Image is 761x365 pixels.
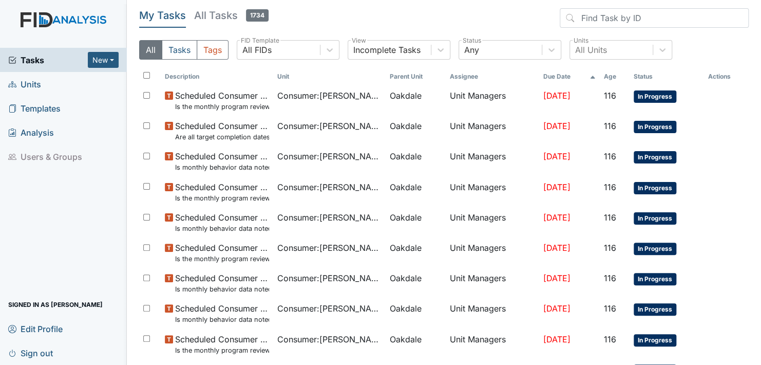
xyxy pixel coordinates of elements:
span: Scheduled Consumer Chart Review Is the monthly program review completed by the 15th of the previo... [175,242,269,264]
span: 116 [604,334,616,344]
span: In Progress [634,121,676,133]
span: Templates [8,100,61,116]
small: Is the monthly program review completed by the 15th of the previous month? [175,193,269,203]
span: In Progress [634,151,676,163]
span: In Progress [634,243,676,255]
span: Scheduled Consumer Chart Review Is monthly behavior data noted in Q Review (programmatic reports)? [175,150,269,172]
td: Unit Managers [445,207,539,238]
td: Unit Managers [445,85,539,116]
button: Tags [197,40,229,60]
th: Toggle SortBy [273,68,386,85]
span: [DATE] [543,303,570,314]
div: Any [464,44,479,56]
span: 116 [604,182,616,192]
span: In Progress [634,303,676,316]
td: Unit Managers [445,298,539,328]
span: Scheduled Consumer Chart Review Are all target completion dates current (not expired)? [175,120,269,142]
span: 116 [604,303,616,314]
span: [DATE] [543,212,570,223]
span: Edit Profile [8,321,63,337]
input: Find Task by ID [560,8,749,28]
small: Are all target completion dates current (not expired)? [175,132,269,142]
th: Toggle SortBy [600,68,630,85]
span: 116 [604,243,616,253]
span: Scheduled Consumer Chart Review Is the monthly program review completed by the 15th of the previo... [175,181,269,203]
small: Is monthly behavior data noted in Q Review (programmatic reports)? [175,315,269,324]
td: Unit Managers [445,238,539,268]
span: Oakdale [390,242,422,254]
small: Is the monthly program review completed by the 15th of the previous month? [175,254,269,264]
span: 116 [604,212,616,223]
span: [DATE] [543,90,570,101]
span: Consumer : [PERSON_NAME] [277,211,382,224]
td: Unit Managers [445,146,539,176]
span: Oakdale [390,89,422,102]
span: Consumer : [PERSON_NAME] [277,272,382,284]
span: Oakdale [390,181,422,193]
span: Oakdale [390,120,422,132]
span: Oakdale [390,302,422,315]
th: Assignee [445,68,539,85]
th: Toggle SortBy [539,68,600,85]
td: Unit Managers [445,329,539,359]
span: [DATE] [543,121,570,131]
div: Incomplete Tasks [353,44,421,56]
span: Consumer : [PERSON_NAME] [277,150,382,162]
th: Actions [703,68,749,85]
small: Is monthly behavior data noted in Q Review (programmatic reports)? [175,162,269,172]
span: [DATE] [543,273,570,283]
div: All FIDs [242,44,272,56]
th: Toggle SortBy [386,68,446,85]
small: Is monthly behavior data noted in Q Review (programmatic reports)? [175,224,269,233]
small: Is monthly behavior data noted in Q Review (programmatic reports)? [175,284,269,294]
small: Is the monthly program review completed by the 15th of the previous month? [175,102,269,112]
div: Type filter [139,40,229,60]
span: Consumer : [PERSON_NAME] [277,120,382,132]
span: [DATE] [543,151,570,161]
td: Unit Managers [445,116,539,146]
th: Toggle SortBy [161,68,273,85]
span: 116 [604,121,616,131]
small: Is the monthly program review completed by the 15th of the previous month? [175,345,269,355]
th: Toggle SortBy [630,68,703,85]
span: Signed in as [PERSON_NAME] [8,297,103,313]
span: Units [8,76,41,92]
span: 1734 [246,9,269,22]
span: Oakdale [390,150,422,162]
span: Scheduled Consumer Chart Review Is monthly behavior data noted in Q Review (programmatic reports)? [175,272,269,294]
span: 116 [604,273,616,283]
h5: All Tasks [194,8,269,23]
span: 116 [604,90,616,101]
input: Toggle All Rows Selected [143,72,150,79]
span: Oakdale [390,333,422,345]
span: In Progress [634,273,676,285]
span: Consumer : [PERSON_NAME] [277,302,382,315]
span: Scheduled Consumer Chart Review Is the monthly program review completed by the 15th of the previo... [175,89,269,112]
span: Sign out [8,345,53,361]
span: In Progress [634,212,676,225]
td: Unit Managers [445,268,539,298]
div: All Units [575,44,607,56]
span: Oakdale [390,272,422,284]
span: Consumer : [PERSON_NAME] [277,333,382,345]
span: [DATE] [543,182,570,192]
span: Scheduled Consumer Chart Review Is monthly behavior data noted in Q Review (programmatic reports)? [175,211,269,233]
span: In Progress [634,334,676,346]
span: [DATE] [543,243,570,253]
span: In Progress [634,90,676,103]
span: 116 [604,151,616,161]
span: [DATE] [543,334,570,344]
span: Consumer : [PERSON_NAME] [277,89,382,102]
span: Scheduled Consumer Chart Review Is the monthly program review completed by the 15th of the previo... [175,333,269,355]
button: All [139,40,162,60]
td: Unit Managers [445,177,539,207]
span: Scheduled Consumer Chart Review Is monthly behavior data noted in Q Review (programmatic reports)? [175,302,269,324]
button: New [88,52,119,68]
span: Analysis [8,124,54,140]
span: In Progress [634,182,676,194]
button: Tasks [162,40,197,60]
h5: My Tasks [139,8,186,23]
a: Tasks [8,54,88,66]
span: Consumer : [PERSON_NAME] [277,242,382,254]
